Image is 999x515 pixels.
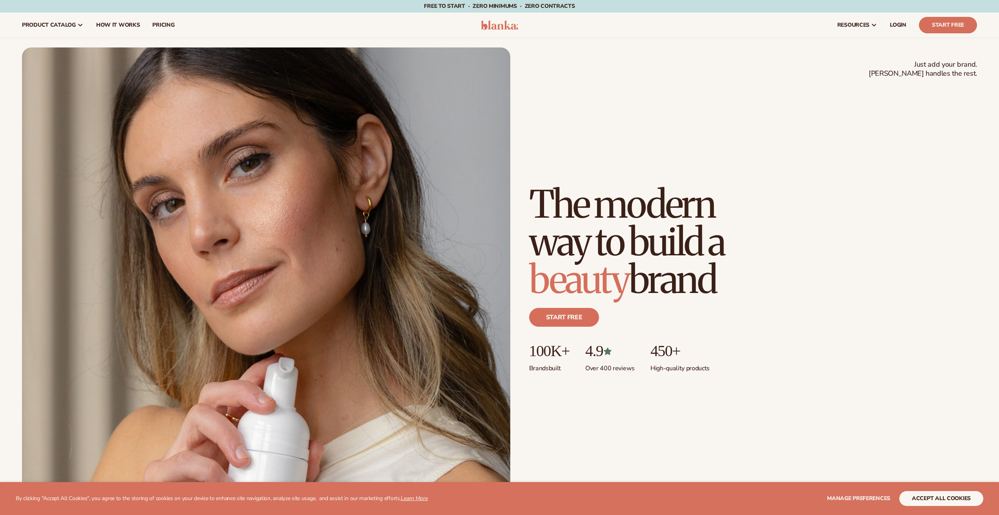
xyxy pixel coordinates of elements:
span: Manage preferences [827,495,890,502]
a: LOGIN [884,13,913,38]
p: 450+ [650,342,710,360]
span: pricing [152,22,174,28]
a: Start free [529,308,599,327]
p: By clicking "Accept All Cookies", you agree to the storing of cookies on your device to enhance s... [16,495,428,502]
p: 100K+ [529,342,570,360]
span: Free to start · ZERO minimums · ZERO contracts [424,2,575,10]
span: How It Works [96,22,140,28]
h1: The modern way to build a brand [529,186,780,298]
span: beauty [529,256,629,303]
span: product catalog [22,22,76,28]
p: Brands built [529,360,570,373]
img: logo [481,20,518,30]
p: Over 400 reviews [585,360,635,373]
button: Manage preferences [827,491,890,506]
a: Start Free [919,17,977,33]
span: LOGIN [890,22,906,28]
a: resources [831,13,884,38]
a: Learn More [401,495,427,502]
button: accept all cookies [899,491,983,506]
a: pricing [146,13,181,38]
p: 4.9 [585,342,635,360]
p: High-quality products [650,360,710,373]
span: resources [837,22,869,28]
a: product catalog [16,13,90,38]
a: How It Works [90,13,146,38]
span: Just add your brand. [PERSON_NAME] handles the rest. [869,60,977,78]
